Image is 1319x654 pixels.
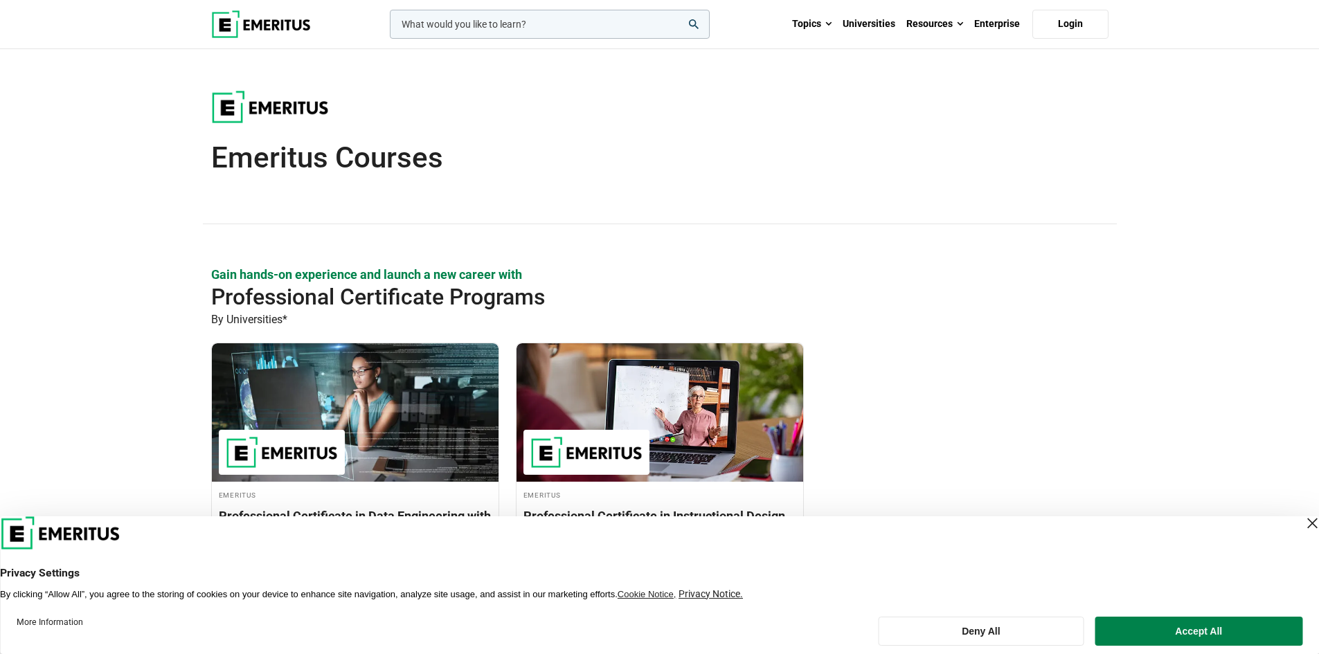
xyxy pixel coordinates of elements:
h4: Emeritus [219,489,492,500]
a: Product Design and Innovation Course by Emeritus - Emeritus Emeritus Professional Certificate in ... [517,343,803,550]
img: Professional Certificate in Instructional Design | Online Product Design and Innovation Course [517,343,803,482]
img: Emeritus [226,437,338,468]
h4: Emeritus [523,489,796,500]
a: Login [1032,10,1109,39]
a: Data Science and Analytics Course by Emeritus - Emeritus Emeritus Professional Certificate in Dat... [212,343,499,567]
h2: Professional Certificate Programs [211,283,1019,311]
input: woocommerce-product-search-field-0 [390,10,710,39]
p: Gain hands-on experience and launch a new career with [211,266,1109,283]
h3: Professional Certificate in Data Engineering with Microsoft Azure [219,507,492,542]
h3: Professional Certificate in Instructional Design [523,507,796,525]
img: Emeritus [530,437,643,468]
img: Professional Certificate in Data Engineering with Microsoft Azure | Online Data Science and Analy... [212,343,499,482]
p: By Universities* [211,311,1109,329]
img: University Logo White [211,91,329,123]
h1: Emeritus Courses [211,140,1109,175]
